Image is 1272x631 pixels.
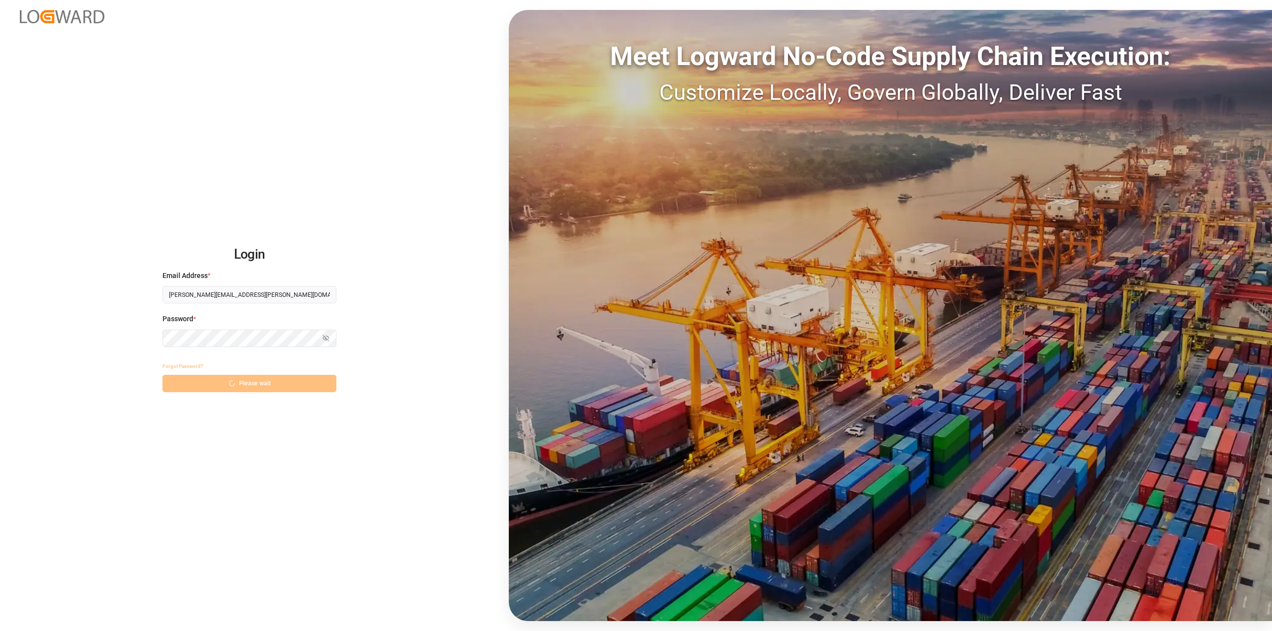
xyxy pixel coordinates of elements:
span: Email Address [162,271,208,281]
input: Enter your email [162,286,336,303]
span: Password [162,314,193,324]
div: Meet Logward No-Code Supply Chain Execution: [509,37,1272,76]
h2: Login [162,239,336,271]
img: Logward_new_orange.png [20,10,104,23]
div: Customize Locally, Govern Globally, Deliver Fast [509,76,1272,109]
